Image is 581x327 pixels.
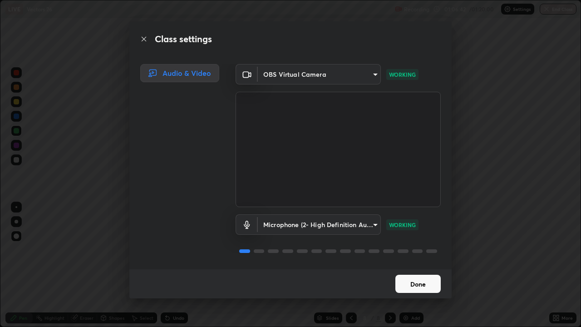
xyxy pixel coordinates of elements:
p: WORKING [389,221,416,229]
div: Audio & Video [140,64,219,82]
button: Done [395,275,441,293]
div: OBS Virtual Camera [258,64,381,84]
h2: Class settings [155,32,212,46]
div: OBS Virtual Camera [258,214,381,235]
p: WORKING [389,70,416,79]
